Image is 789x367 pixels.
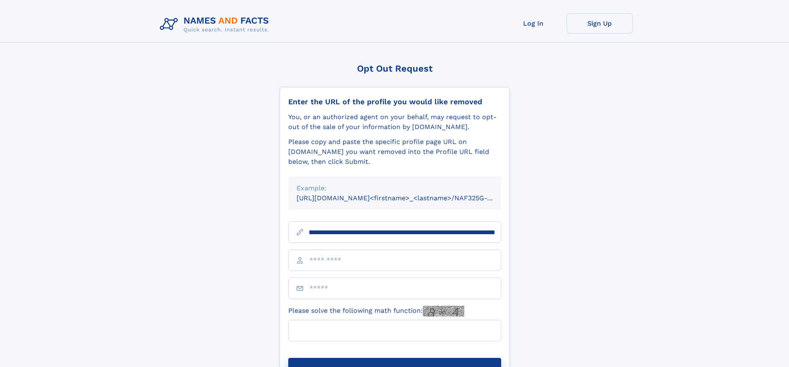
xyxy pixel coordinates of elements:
[288,137,501,167] div: Please copy and paste the specific profile page URL on [DOMAIN_NAME] you want removed into the Pr...
[567,13,633,34] a: Sign Up
[280,63,510,74] div: Opt Out Request
[297,183,493,193] div: Example:
[288,306,464,317] label: Please solve the following math function:
[157,13,276,36] img: Logo Names and Facts
[500,13,567,34] a: Log In
[288,112,501,132] div: You, or an authorized agent on your behalf, may request to opt-out of the sale of your informatio...
[297,194,517,202] small: [URL][DOMAIN_NAME]<firstname>_<lastname>/NAF325G-xxxxxxxx
[288,97,501,106] div: Enter the URL of the profile you would like removed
